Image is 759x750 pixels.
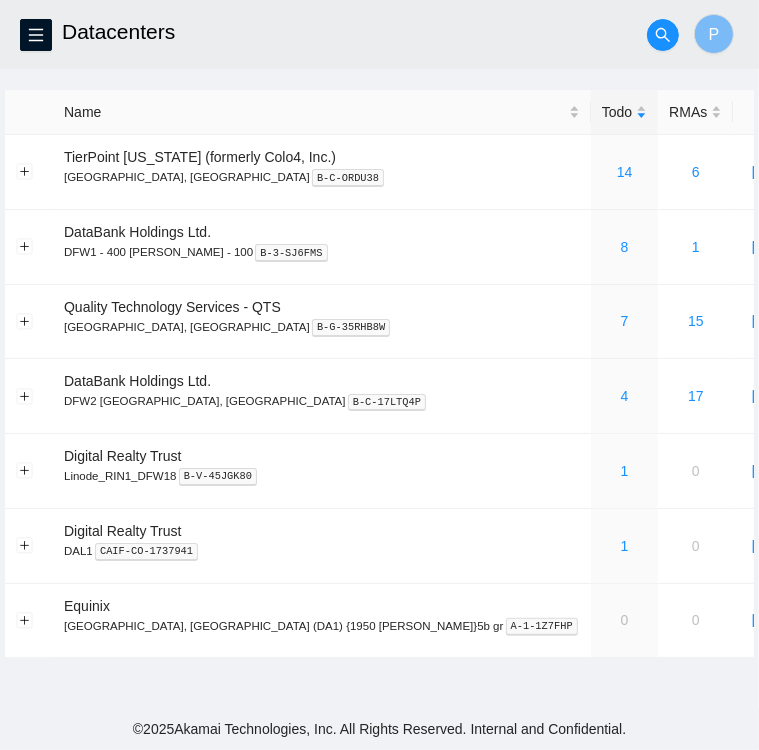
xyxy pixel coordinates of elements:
p: [GEOGRAPHIC_DATA], [GEOGRAPHIC_DATA] (DA1) {1950 [PERSON_NAME]}5b gr [64,617,580,635]
a: 1 [621,538,629,554]
span: TierPoint [US_STATE] (formerly Colo4, Inc.) [64,149,336,165]
span: Quality Technology Services - QTS [64,299,281,315]
kbd: B-C-ORDU38 [312,169,384,187]
a: 8 [621,239,629,255]
a: 4 [621,388,629,404]
span: menu [21,27,51,43]
span: DataBank Holdings Ltd. [64,373,211,389]
kbd: B-3-SJ6FMS [255,244,327,262]
span: Equinix [64,598,110,614]
p: DFW2 [GEOGRAPHIC_DATA], [GEOGRAPHIC_DATA] [64,392,580,410]
a: 15 [688,313,704,329]
p: [GEOGRAPHIC_DATA], [GEOGRAPHIC_DATA] [64,318,580,336]
button: Expand row [17,538,33,554]
button: search [647,19,679,51]
a: 1 [621,463,629,479]
button: Expand row [17,313,33,329]
span: P [709,22,720,47]
a: 0 [692,612,700,628]
kbd: A-1-1Z7FHP [506,618,578,636]
a: 6 [692,164,700,180]
kbd: B-G-35RHB8W [312,319,391,337]
p: Linode_RIN1_DFW18 [64,467,580,485]
button: Expand row [17,239,33,255]
a: 17 [688,388,704,404]
a: 7 [621,313,629,329]
p: DAL1 [64,542,580,560]
button: P [694,14,734,54]
a: 0 [692,538,700,554]
span: DataBank Holdings Ltd. [64,224,211,240]
kbd: CAIF-CO-1737941 [95,543,198,561]
button: Expand row [17,612,33,628]
kbd: B-V-45JGK80 [179,468,258,486]
span: Digital Realty Trust [64,523,181,539]
a: 0 [692,463,700,479]
span: search [648,27,678,43]
button: menu [20,19,52,51]
p: [GEOGRAPHIC_DATA], [GEOGRAPHIC_DATA] [64,168,580,186]
a: 14 [617,164,633,180]
button: Expand row [17,463,33,479]
a: 1 [692,239,700,255]
span: Digital Realty Trust [64,448,181,464]
a: 0 [621,612,629,628]
button: Expand row [17,164,33,180]
p: DFW1 - 400 [PERSON_NAME] - 100 [64,243,580,261]
kbd: B-C-17LTQ4P [348,394,427,412]
button: Expand row [17,388,33,404]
